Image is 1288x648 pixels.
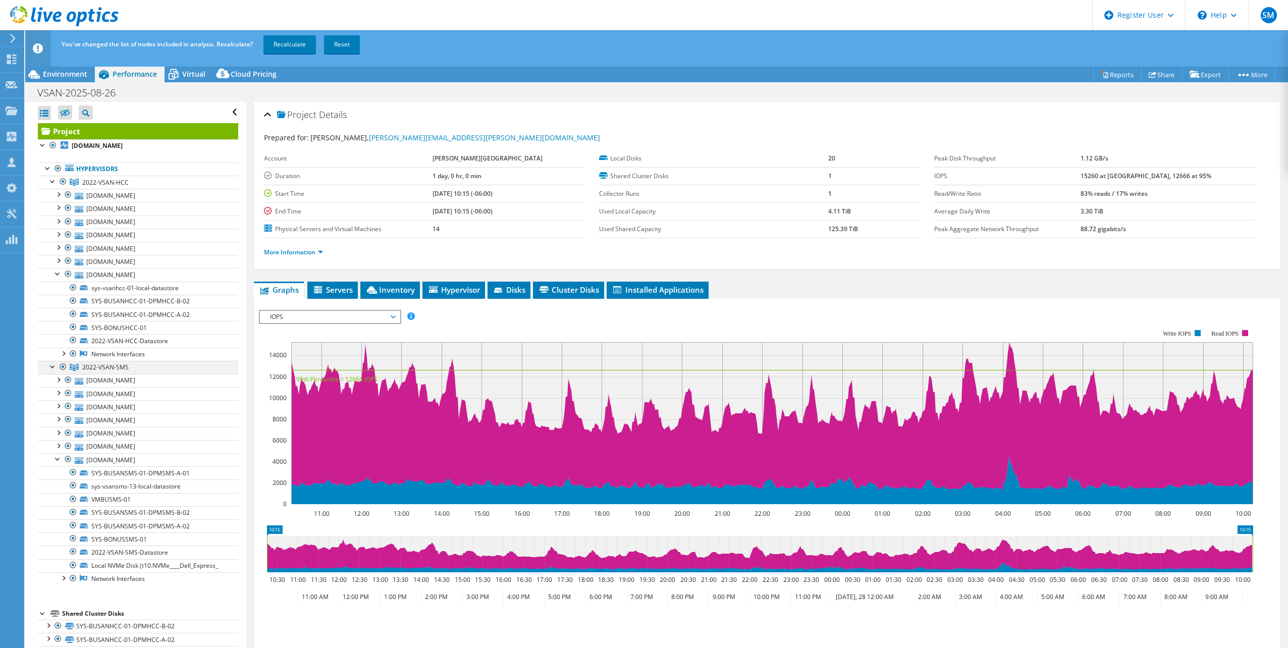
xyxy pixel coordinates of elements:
[701,575,716,584] text: 21:00
[434,509,449,518] text: 14:00
[516,575,531,584] text: 16:30
[493,285,525,295] span: Disks
[1081,154,1108,163] b: 1.12 GB/s
[1075,509,1090,518] text: 06:00
[828,172,832,180] b: 1
[38,242,238,255] a: [DOMAIN_NAME]
[324,35,360,53] a: Reset
[38,295,238,308] a: SYS-BUSANHCC-01-DPMHCC-B-02
[365,285,415,295] span: Inventory
[273,457,287,466] text: 4000
[1228,67,1275,82] a: More
[741,575,757,584] text: 22:00
[113,69,157,79] span: Performance
[1141,67,1183,82] a: Share
[38,255,238,268] a: [DOMAIN_NAME]
[38,633,238,646] a: SYS-BUSANHCC-01-DPMHCC-A-02
[393,509,409,518] text: 13:00
[1214,575,1229,584] text: 09:30
[598,575,613,584] text: 18:30
[1081,207,1103,215] b: 3.30 TiB
[38,532,238,546] a: SYS-BONUSSMS-01
[38,374,238,387] a: [DOMAIN_NAME]
[577,575,593,584] text: 18:00
[1152,575,1168,584] text: 08:00
[474,575,490,584] text: 15:30
[824,575,839,584] text: 00:00
[954,509,970,518] text: 03:00
[82,178,129,187] span: 2022-VSAN-HCC
[1193,575,1209,584] text: 09:00
[38,123,238,139] a: Project
[599,206,828,217] label: Used Local Capacity
[1182,67,1229,82] a: Export
[1049,575,1065,584] text: 05:30
[828,154,835,163] b: 20
[38,620,238,633] a: SYS-BUSANHCC-01-DPMHCC-B-02
[38,361,238,374] a: 2022-VSAN-SMS
[754,509,770,518] text: 22:00
[934,153,1080,164] label: Peak Disk Throughput
[495,575,511,584] text: 16:00
[313,509,329,518] text: 11:00
[319,109,347,121] span: Details
[38,453,238,466] a: [DOMAIN_NAME]
[1081,172,1211,180] b: 15260 at [GEOGRAPHIC_DATA], 12666 at 95%
[1070,575,1086,584] text: 06:00
[273,436,287,445] text: 6000
[38,215,238,229] a: [DOMAIN_NAME]
[82,363,129,371] span: 2022-VSAN-SMS
[38,334,238,347] a: 2022-VSAN-HCC-Datastore
[554,509,569,518] text: 17:00
[38,268,238,281] a: [DOMAIN_NAME]
[38,572,238,585] a: Network Interfaces
[62,40,253,48] span: You've changed the list of nodes included in analysis. Recalculate?
[38,163,238,176] a: Hypervisors
[594,509,609,518] text: 18:00
[803,575,819,584] text: 23:30
[38,546,238,559] a: 2022-VSAN-SMS-Datastore
[834,509,850,518] text: 00:00
[264,133,309,142] label: Prepared for:
[38,348,238,361] a: Network Interfaces
[38,427,238,440] a: [DOMAIN_NAME]
[1195,509,1211,518] text: 09:00
[38,189,238,202] a: [DOMAIN_NAME]
[1111,575,1127,584] text: 07:00
[1132,575,1147,584] text: 07:30
[906,575,922,584] text: 02:00
[1029,575,1045,584] text: 05:00
[38,493,238,506] a: VMBUSMS-01
[38,387,238,400] a: [DOMAIN_NAME]
[557,575,572,584] text: 17:30
[353,509,369,518] text: 12:00
[331,575,346,584] text: 12:00
[1115,509,1131,518] text: 07:00
[783,575,798,584] text: 23:00
[844,575,860,584] text: 00:30
[1261,7,1277,23] span: SM
[1198,11,1207,20] svg: \n
[182,69,205,79] span: Virtual
[369,133,600,142] a: [PERSON_NAME][EMAIL_ADDRESS][PERSON_NAME][DOMAIN_NAME]
[351,575,367,584] text: 12:30
[514,509,529,518] text: 16:00
[310,133,600,142] span: [PERSON_NAME],
[264,248,323,256] a: More Information
[231,69,277,79] span: Cloud Pricing
[265,311,395,323] span: IOPS
[283,500,287,508] text: 0
[934,189,1080,199] label: Read/Write Ratio
[433,207,493,215] b: [DATE] 10:15 (-06:00)
[269,575,285,584] text: 10:30
[926,575,942,584] text: 02:30
[263,35,316,53] a: Recalculate
[277,110,316,120] span: Project
[433,154,543,163] b: [PERSON_NAME][GEOGRAPHIC_DATA]
[259,285,299,295] span: Graphs
[599,224,828,234] label: Used Shared Capacity
[38,176,238,189] a: 2022-VSAN-HCC
[433,172,481,180] b: 1 day, 0 hr, 0 min
[38,229,238,242] a: [DOMAIN_NAME]
[264,171,433,181] label: Duration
